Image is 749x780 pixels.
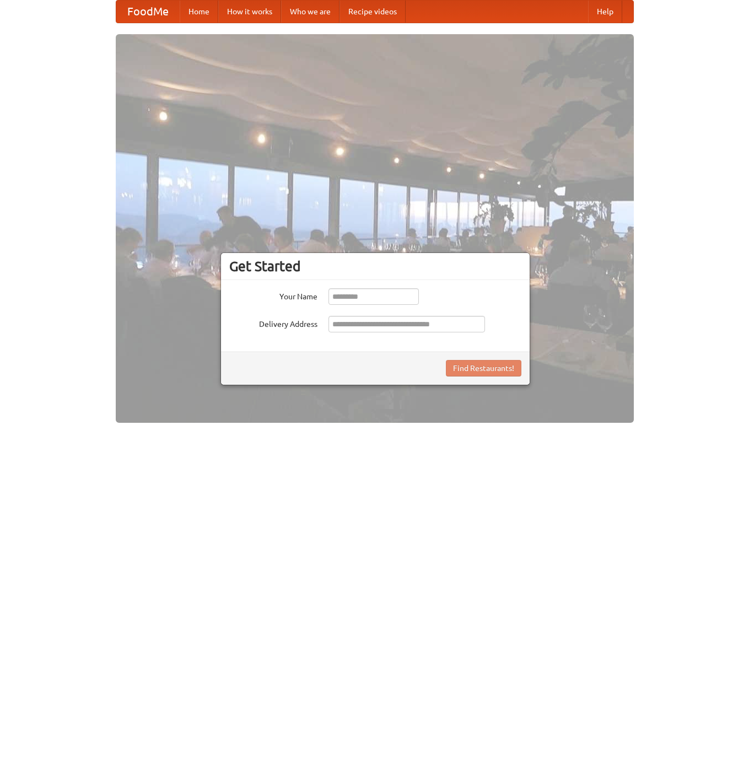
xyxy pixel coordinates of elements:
[229,316,317,330] label: Delivery Address
[180,1,218,23] a: Home
[218,1,281,23] a: How it works
[229,258,521,275] h3: Get Started
[229,288,317,302] label: Your Name
[446,360,521,376] button: Find Restaurants!
[116,1,180,23] a: FoodMe
[588,1,622,23] a: Help
[281,1,340,23] a: Who we are
[340,1,406,23] a: Recipe videos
